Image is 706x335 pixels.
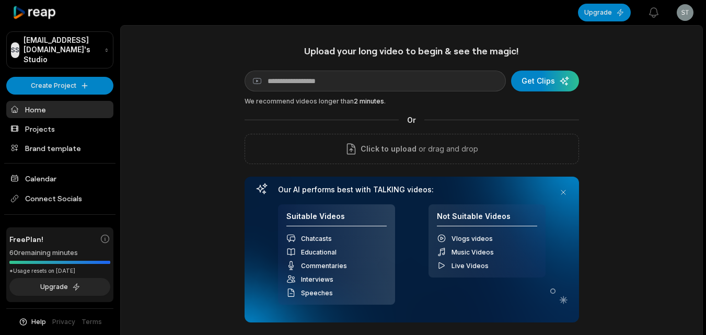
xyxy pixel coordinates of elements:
span: Music Videos [452,248,494,256]
span: Help [31,317,46,327]
span: Speeches [301,289,333,297]
h3: Our AI performs best with TALKING videos: [278,185,546,194]
button: Upgrade [9,278,110,296]
span: Chatcasts [301,235,332,242]
div: 60 remaining minutes [9,248,110,258]
a: Projects [6,120,113,137]
span: Interviews [301,275,333,283]
p: or drag and drop [416,143,478,155]
a: Brand template [6,140,113,157]
span: Commentaries [301,262,347,270]
p: [EMAIL_ADDRESS][DOMAIN_NAME]'s Studio [24,36,100,64]
span: Free Plan! [9,234,43,245]
span: Click to upload [361,143,416,155]
button: Upgrade [578,4,631,21]
span: Connect Socials [6,189,113,208]
a: Privacy [52,317,75,327]
span: 2 minutes [354,97,384,105]
span: Live Videos [452,262,489,270]
a: Terms [82,317,102,327]
span: Educational [301,248,337,256]
span: Or [399,114,424,125]
button: Create Project [6,77,113,94]
button: Help [18,317,46,327]
div: SS [11,42,19,58]
div: We recommend videos longer than . [245,97,579,106]
a: Calendar [6,170,113,187]
button: Get Clips [511,71,579,91]
a: Home [6,101,113,118]
h1: Upload your long video to begin & see the magic! [245,45,579,57]
h4: Not Suitable Videos [437,212,537,227]
div: *Usage resets on [DATE] [9,267,110,275]
span: Vlogs videos [452,235,493,242]
h4: Suitable Videos [286,212,387,227]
